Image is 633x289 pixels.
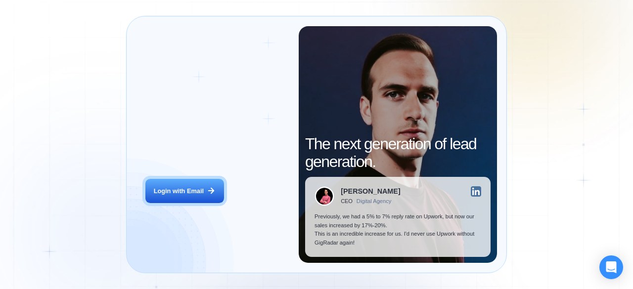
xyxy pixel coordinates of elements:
h2: The next generation of lead generation. [305,135,491,170]
div: [PERSON_NAME] [341,188,400,195]
div: CEO [341,198,353,205]
button: Login with Email [145,179,224,204]
p: Previously, we had a 5% to 7% reply rate on Upwork, but now our sales increased by 17%-20%. This ... [315,212,481,247]
div: Login with Email [154,187,204,196]
div: Open Intercom Messenger [599,255,623,279]
div: Digital Agency [357,198,392,205]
